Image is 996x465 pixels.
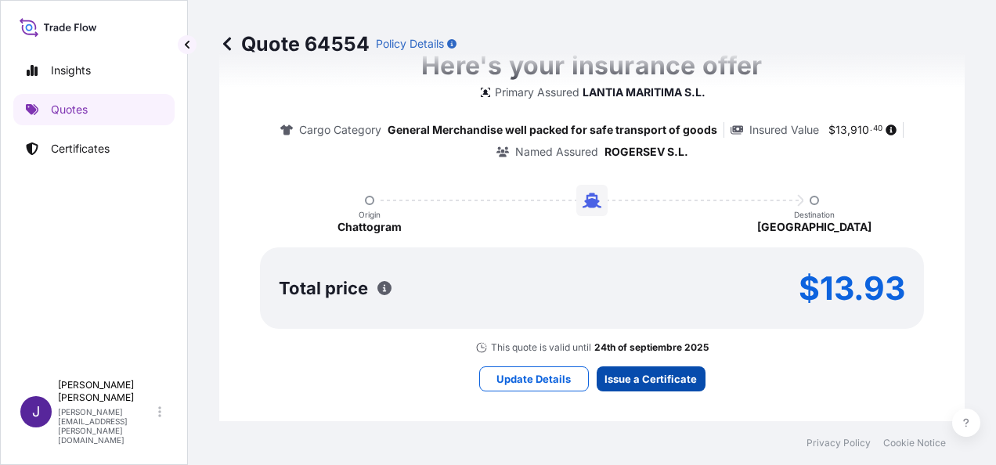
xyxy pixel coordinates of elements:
p: Origin [359,210,381,219]
p: Quote 64554 [219,31,370,56]
p: Cargo Category [299,122,381,138]
p: 24th of septiembre 2025 [594,341,709,354]
span: 13 [835,124,847,135]
a: Cookie Notice [883,437,946,449]
a: Quotes [13,94,175,125]
a: Privacy Policy [807,437,871,449]
p: Total price [279,280,368,296]
p: [GEOGRAPHIC_DATA] [757,219,871,235]
p: $13.93 [799,276,905,301]
a: Insights [13,55,175,86]
p: Certificates [51,141,110,157]
button: Issue a Certificate [597,366,705,391]
span: 910 [850,124,869,135]
p: Issue a Certificate [604,371,697,387]
p: General Merchandise well packed for safe transport of goods [388,122,717,138]
p: Chattogram [337,219,402,235]
p: LANTIA MARITIMA S.L. [583,85,705,100]
p: Insights [51,63,91,78]
p: Named Assured [515,144,598,160]
p: [PERSON_NAME][EMAIL_ADDRESS][PERSON_NAME][DOMAIN_NAME] [58,407,155,445]
p: Primary Assured [495,85,579,100]
p: ROGERSEV S.L. [604,144,688,160]
span: , [847,124,850,135]
a: Certificates [13,133,175,164]
span: 40 [873,126,882,132]
p: Policy Details [376,36,444,52]
span: J [32,404,40,420]
p: Quotes [51,102,88,117]
p: This quote is valid until [491,341,591,354]
p: Update Details [496,371,571,387]
span: . [870,126,872,132]
p: Insured Value [749,122,819,138]
p: [PERSON_NAME] [PERSON_NAME] [58,379,155,404]
p: Destination [794,210,835,219]
button: Update Details [479,366,589,391]
span: $ [828,124,835,135]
